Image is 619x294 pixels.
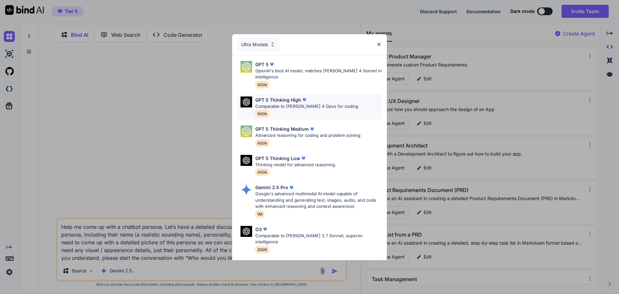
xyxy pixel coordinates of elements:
p: GPT 5 Thinking High [255,96,301,103]
img: Pick Models [241,226,252,237]
img: Pick Models [270,42,275,47]
p: GPT 5 [255,61,269,68]
img: premium [269,61,275,67]
p: Comparable to [PERSON_NAME] 4 Opus for coding [255,103,358,110]
p: Advanced reasoning for coding and problem solving [255,132,360,139]
p: Comparable to [PERSON_NAME] 3.7 Sonnet, superior intelligence [255,233,382,245]
span: 200K [255,246,269,253]
p: OpenAI's best AI model, matches [PERSON_NAME] 4 Sonnet in Intelligence [255,68,382,80]
span: 400k [255,110,269,117]
span: 400k [255,168,269,176]
p: GPT 5 Thinking Low [255,155,300,162]
img: Pick Models [241,126,252,137]
img: premium [288,184,295,191]
img: premium [301,96,308,103]
p: GPT 5 Thinking Medium [255,126,309,132]
span: 400k [255,81,269,88]
img: Pick Models [241,155,252,166]
p: O3 [255,226,262,233]
img: Pick Models [241,96,252,108]
img: Pick Models [241,61,252,73]
span: 400k [255,139,269,147]
img: premium [300,155,307,161]
p: Google's advanced multimodal AI model capable of understanding and generating text, images, audio... [255,191,382,210]
p: Thinking model for advanced reasoning. [255,162,336,168]
div: Ultra Models [237,37,279,52]
img: premium [309,126,315,132]
img: premium [262,226,268,232]
span: 1M [255,210,264,218]
img: close [376,42,382,47]
p: Gemini 2.5 Pro [255,184,288,191]
img: Pick Models [241,184,252,196]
